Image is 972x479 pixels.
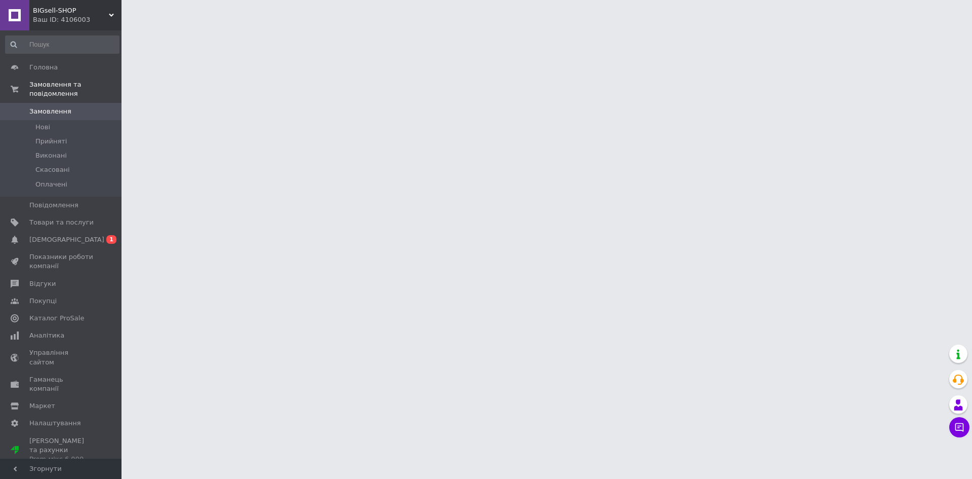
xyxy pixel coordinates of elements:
[35,137,67,146] span: Прийняті
[949,417,969,437] button: Чат з покупцем
[29,218,94,227] span: Товари та послуги
[29,331,64,340] span: Аналітика
[29,63,58,72] span: Головна
[33,6,109,15] span: BIGsell-SHOP
[35,180,67,189] span: Оплачені
[106,235,116,244] span: 1
[29,80,121,98] span: Замовлення та повідомлення
[5,35,119,54] input: Пошук
[29,252,94,271] span: Показники роботи компанії
[29,401,55,411] span: Маркет
[33,15,121,24] div: Ваш ID: 4106003
[35,123,50,132] span: Нові
[29,201,78,210] span: Повідомлення
[29,235,104,244] span: [DEMOGRAPHIC_DATA]
[29,455,94,464] div: Prom мікс 6 000
[29,279,56,288] span: Відгуки
[29,297,57,306] span: Покупці
[29,348,94,366] span: Управління сайтом
[29,419,81,428] span: Налаштування
[29,107,71,116] span: Замовлення
[29,314,84,323] span: Каталог ProSale
[35,151,67,160] span: Виконані
[29,375,94,393] span: Гаманець компанії
[29,436,94,464] span: [PERSON_NAME] та рахунки
[35,165,70,174] span: Скасовані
